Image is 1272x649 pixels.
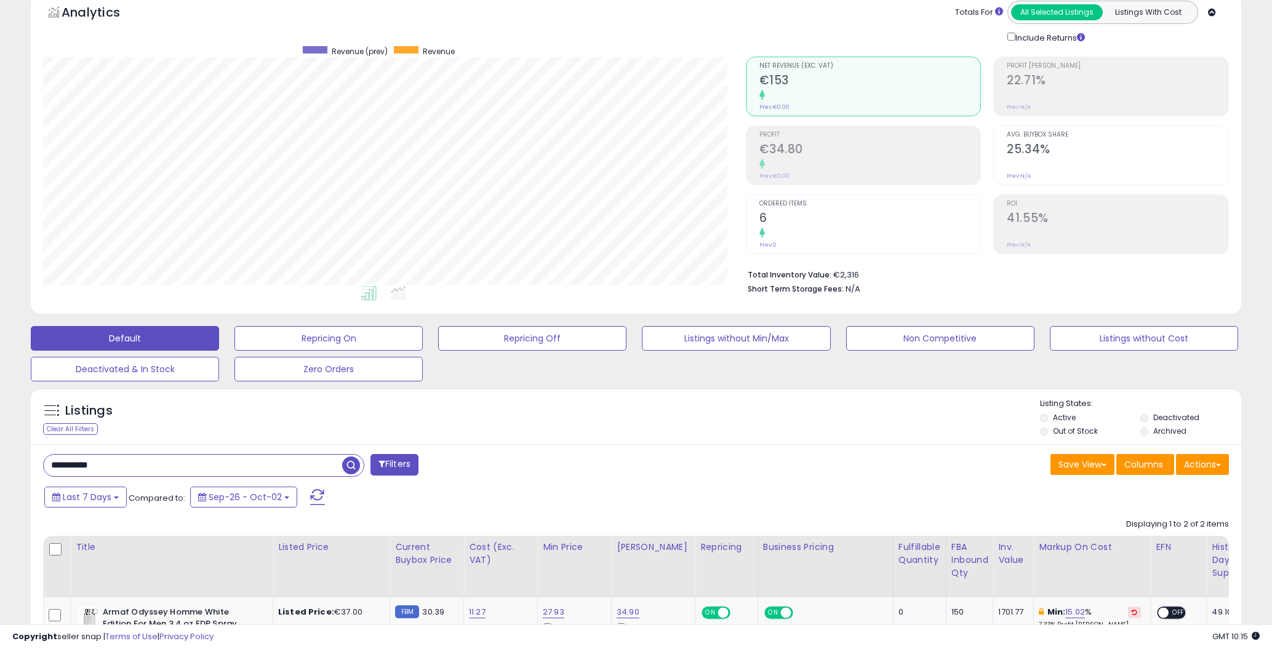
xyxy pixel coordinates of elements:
[1176,454,1229,475] button: Actions
[700,541,753,554] div: Repricing
[617,541,690,554] div: [PERSON_NAME]
[12,631,57,642] strong: Copyright
[1053,412,1076,423] label: Active
[998,541,1028,567] div: Inv. value
[748,284,844,294] b: Short Term Storage Fees:
[898,541,941,567] div: Fulfillable Quantity
[951,607,984,618] div: 150
[748,269,831,280] b: Total Inventory Value:
[1007,241,1031,249] small: Prev: N/A
[1011,4,1103,20] button: All Selected Listings
[103,607,252,632] b: Armaf Odyssey Homme White Edition For Men 3.4 oz EDP Spray
[759,142,981,159] h2: €34.80
[1039,607,1141,629] div: %
[1212,607,1252,618] div: 49.10
[234,357,423,381] button: Zero Orders
[1007,211,1228,228] h2: 41.55%
[44,487,127,508] button: Last 7 Days
[1116,454,1174,475] button: Columns
[332,46,388,57] span: Revenue (prev)
[31,326,219,351] button: Default
[43,423,98,435] div: Clear All Filters
[955,7,1003,18] div: Totals For
[759,201,981,207] span: Ordered Items
[1039,541,1145,554] div: Markup on Cost
[395,541,458,567] div: Current Buybox Price
[1047,606,1066,618] b: Min:
[159,631,214,642] a: Privacy Policy
[748,266,1220,281] li: €2,316
[438,326,626,351] button: Repricing Off
[1007,142,1228,159] h2: 25.34%
[278,607,380,618] div: €37.00
[898,607,937,618] div: 0
[1040,398,1241,410] p: Listing States:
[76,541,268,554] div: Title
[998,607,1024,618] div: 1701.77
[1007,63,1228,70] span: Profit [PERSON_NAME]
[62,4,144,24] h5: Analytics
[1169,608,1189,618] span: OFF
[617,606,639,618] a: 34.90
[1153,426,1186,436] label: Archived
[1007,201,1228,207] span: ROI
[759,211,981,228] h2: 6
[766,608,781,618] span: ON
[1126,519,1229,530] div: Displaying 1 to 2 of 2 items
[1007,73,1228,90] h2: 22.71%
[234,326,423,351] button: Repricing On
[543,606,564,618] a: 27.93
[1034,536,1151,597] th: The percentage added to the cost of goods (COGS) that forms the calculator for Min & Max prices.
[469,541,532,567] div: Cost (Exc. VAT)
[1102,4,1194,20] button: Listings With Cost
[422,606,444,618] span: 30.39
[763,541,888,554] div: Business Pricing
[1050,326,1238,351] button: Listings without Cost
[846,283,860,295] span: N/A
[1124,458,1163,471] span: Columns
[31,357,219,381] button: Deactivated & In Stock
[423,46,455,57] span: Revenue
[759,241,777,249] small: Prev: 0
[65,402,113,420] h5: Listings
[1212,541,1257,579] div: Historical Days Of Supply
[759,73,981,90] h2: €153
[1007,103,1031,111] small: Prev: N/A
[998,30,1100,44] div: Include Returns
[543,541,606,554] div: Min Price
[1153,412,1199,423] label: Deactivated
[759,103,790,111] small: Prev: €0.00
[105,631,158,642] a: Terms of Use
[846,326,1034,351] button: Non Competitive
[951,541,988,579] div: FBA inbound Qty
[395,605,419,618] small: FBM
[759,132,981,138] span: Profit
[759,63,981,70] span: Net Revenue (Exc. VAT)
[1053,426,1098,436] label: Out of Stock
[759,172,790,180] small: Prev: €0.00
[1212,631,1260,642] span: 2025-10-10 10:15 GMT
[642,326,830,351] button: Listings without Min/Max
[1156,541,1201,554] div: EFN
[469,606,486,618] a: 11.27
[129,492,185,504] span: Compared to:
[370,454,418,476] button: Filters
[190,487,297,508] button: Sep-26 - Oct-02
[703,608,718,618] span: ON
[278,606,334,618] b: Listed Price:
[79,607,100,631] img: 31tlM7D-OYL._SL40_.jpg
[1065,606,1085,618] a: 15.02
[1007,132,1228,138] span: Avg. Buybox Share
[209,491,282,503] span: Sep-26 - Oct-02
[1007,172,1031,180] small: Prev: N/A
[12,631,214,643] div: seller snap | |
[278,541,385,554] div: Listed Price
[1050,454,1114,475] button: Save View
[63,491,111,503] span: Last 7 Days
